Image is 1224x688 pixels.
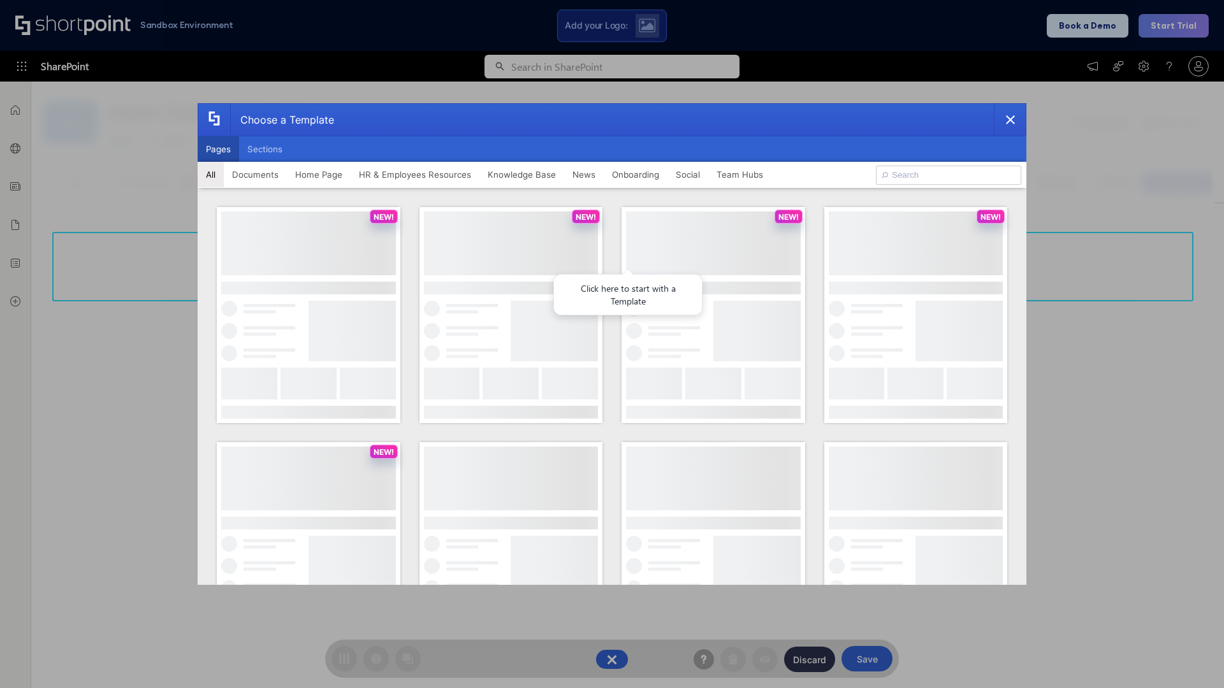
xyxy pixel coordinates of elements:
[576,212,596,222] p: NEW!
[604,162,667,187] button: Onboarding
[230,104,334,136] div: Choose a Template
[778,212,799,222] p: NEW!
[1160,627,1224,688] iframe: Chat Widget
[667,162,708,187] button: Social
[374,447,394,457] p: NEW!
[564,162,604,187] button: News
[708,162,771,187] button: Team Hubs
[876,166,1021,185] input: Search
[479,162,564,187] button: Knowledge Base
[374,212,394,222] p: NEW!
[980,212,1001,222] p: NEW!
[224,162,287,187] button: Documents
[198,162,224,187] button: All
[351,162,479,187] button: HR & Employees Resources
[198,136,239,162] button: Pages
[239,136,291,162] button: Sections
[198,103,1026,585] div: template selector
[287,162,351,187] button: Home Page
